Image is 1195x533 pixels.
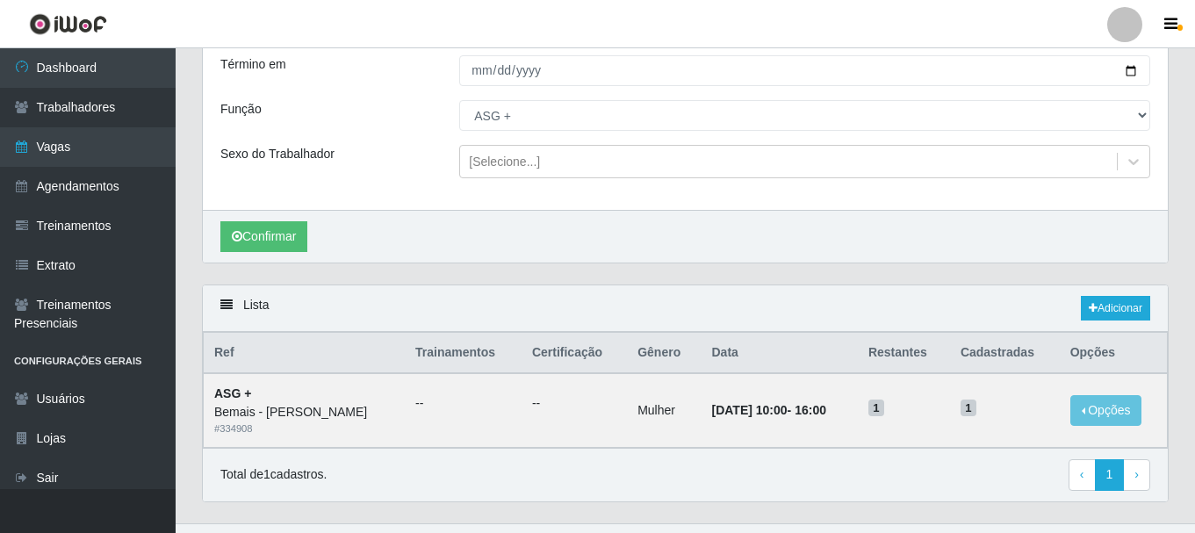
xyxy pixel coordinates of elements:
[1060,333,1168,374] th: Opções
[950,333,1060,374] th: Cadastradas
[214,386,251,400] strong: ASG +
[220,465,327,484] p: Total de 1 cadastros.
[1095,459,1125,491] a: 1
[469,153,540,171] div: [Selecione...]
[220,145,335,163] label: Sexo do Trabalhador
[868,400,884,417] span: 1
[961,400,976,417] span: 1
[204,333,406,374] th: Ref
[415,394,511,413] ul: --
[627,333,701,374] th: Gênero
[1081,296,1150,321] a: Adicionar
[405,333,522,374] th: Trainamentos
[214,421,394,436] div: # 334908
[220,55,286,74] label: Término em
[220,100,262,119] label: Função
[1134,467,1139,481] span: ›
[29,13,107,35] img: CoreUI Logo
[1069,459,1096,491] a: Previous
[1070,395,1142,426] button: Opções
[459,55,1150,86] input: 00/00/0000
[220,221,307,252] button: Confirmar
[795,403,826,417] time: 16:00
[522,333,627,374] th: Certificação
[214,403,394,421] div: Bemais - [PERSON_NAME]
[203,285,1168,332] div: Lista
[1080,467,1084,481] span: ‹
[711,403,787,417] time: [DATE] 10:00
[1123,459,1150,491] a: Next
[1069,459,1150,491] nav: pagination
[532,394,616,413] ul: --
[627,373,701,447] td: Mulher
[858,333,950,374] th: Restantes
[711,403,825,417] strong: -
[701,333,857,374] th: Data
